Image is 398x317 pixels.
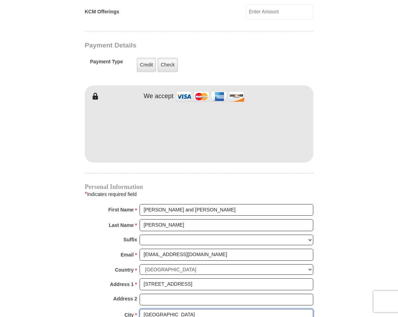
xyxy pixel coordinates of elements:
strong: Email [121,250,134,260]
div: Indicates required field [85,190,313,199]
strong: Suffix [123,235,137,245]
label: Check [158,58,178,72]
strong: Last Name [109,220,134,230]
img: credit cards accepted [175,89,245,104]
h4: We accept [144,93,174,100]
strong: First Name [108,205,134,215]
label: Credit [137,58,156,72]
h3: Payment Details [85,42,264,50]
strong: Address 1 [110,279,134,289]
strong: Country [115,265,134,275]
strong: Address 2 [113,294,137,304]
input: Enter Amount [246,4,313,20]
h5: Payment Type [90,59,123,68]
h4: Personal Information [85,184,313,190]
label: KCM Offerings [85,8,119,15]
